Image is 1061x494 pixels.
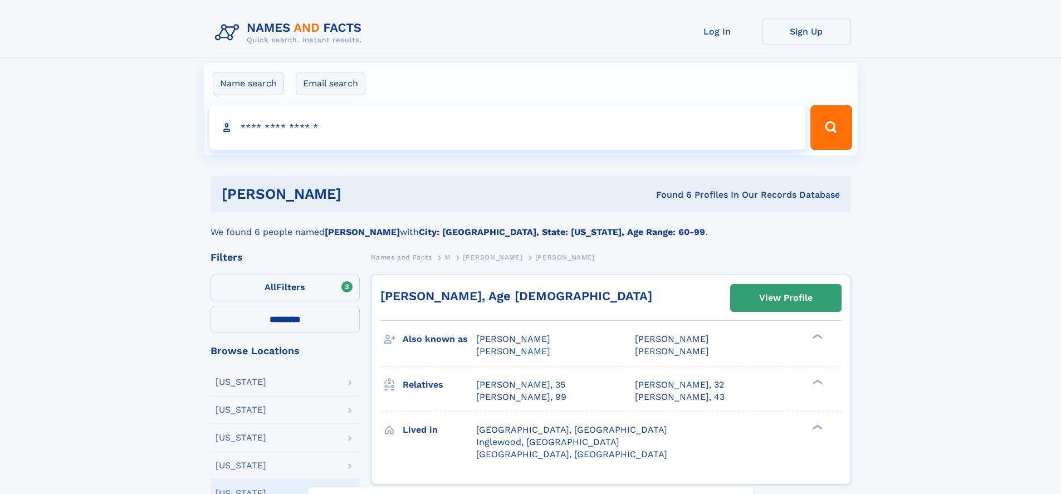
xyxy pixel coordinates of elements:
[810,105,852,150] button: Search Button
[476,424,667,435] span: [GEOGRAPHIC_DATA], [GEOGRAPHIC_DATA]
[444,253,451,261] span: M
[403,330,476,349] h3: Also known as
[296,72,365,95] label: Email search
[762,18,851,45] a: Sign Up
[419,227,705,237] b: City: [GEOGRAPHIC_DATA], State: [US_STATE], Age Range: 60-99
[673,18,762,45] a: Log In
[216,378,266,387] div: [US_STATE]
[211,212,851,239] div: We found 6 people named with .
[476,334,550,344] span: [PERSON_NAME]
[325,227,400,237] b: [PERSON_NAME]
[635,379,724,391] a: [PERSON_NAME], 32
[635,346,709,356] span: [PERSON_NAME]
[498,189,840,201] div: Found 6 Profiles In Our Records Database
[535,253,595,261] span: [PERSON_NAME]
[635,391,725,403] a: [PERSON_NAME], 43
[810,333,823,340] div: ❯
[211,275,360,301] label: Filters
[211,18,371,48] img: Logo Names and Facts
[476,379,565,391] a: [PERSON_NAME], 35
[476,449,667,459] span: [GEOGRAPHIC_DATA], [GEOGRAPHIC_DATA]
[216,461,266,470] div: [US_STATE]
[759,285,813,311] div: View Profile
[476,437,619,447] span: Inglewood, [GEOGRAPHIC_DATA]
[731,285,841,311] a: View Profile
[810,378,823,385] div: ❯
[211,346,360,356] div: Browse Locations
[403,420,476,439] h3: Lived in
[213,72,284,95] label: Name search
[476,346,550,356] span: [PERSON_NAME]
[216,433,266,442] div: [US_STATE]
[635,334,709,344] span: [PERSON_NAME]
[810,423,823,431] div: ❯
[444,250,451,264] a: M
[463,250,522,264] a: [PERSON_NAME]
[216,405,266,414] div: [US_STATE]
[265,282,276,292] span: All
[463,253,522,261] span: [PERSON_NAME]
[371,250,432,264] a: Names and Facts
[211,252,360,262] div: Filters
[222,187,499,201] h1: [PERSON_NAME]
[476,391,566,403] a: [PERSON_NAME], 99
[209,105,806,150] input: search input
[403,375,476,394] h3: Relatives
[380,289,652,303] a: [PERSON_NAME], Age [DEMOGRAPHIC_DATA]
